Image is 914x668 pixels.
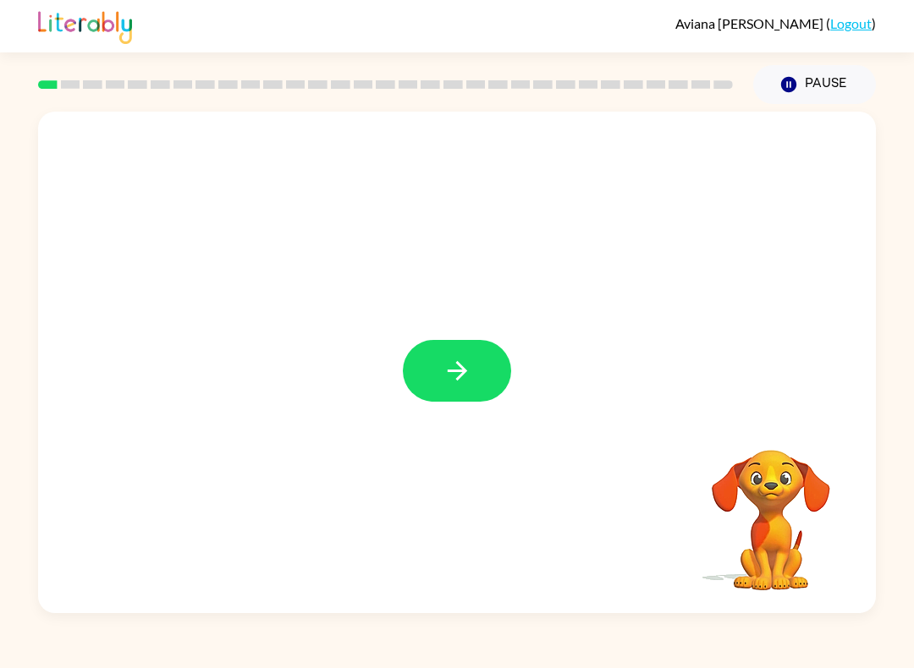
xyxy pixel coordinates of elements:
video: Your browser must support playing .mp4 files to use Literably. Please try using another browser. [686,424,856,593]
a: Logout [830,15,872,31]
span: Aviana [PERSON_NAME] [675,15,826,31]
button: Pause [753,65,876,104]
div: ( ) [675,15,876,31]
img: Literably [38,7,132,44]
